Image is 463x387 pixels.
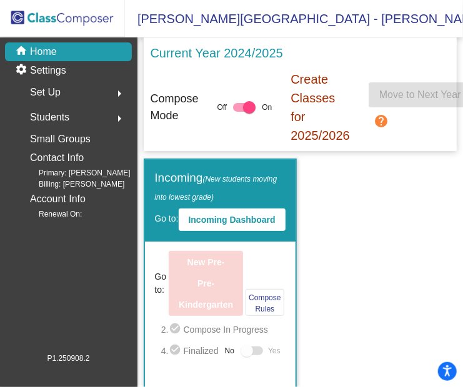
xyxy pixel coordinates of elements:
mat-icon: arrow_right [112,111,127,126]
span: Move to Next Year [379,89,461,100]
p: Small Groups [30,130,91,148]
p: Home [30,44,57,59]
mat-icon: check_circle [169,343,184,358]
button: New Pre-Pre-Kindergarten [169,251,243,316]
b: New Pre-Pre-Kindergarten [179,257,233,310]
p: Account Info [30,190,86,208]
button: Compose Rules [246,289,284,316]
p: Contact Info [30,149,84,167]
mat-icon: check_circle [169,322,184,337]
span: On [262,102,272,113]
p: Compose Mode [150,91,198,124]
mat-icon: home [15,44,30,59]
mat-icon: arrow_right [112,86,127,101]
span: (New students moving into lowest grade) [154,175,277,202]
mat-icon: settings [15,63,30,78]
span: Primary: [PERSON_NAME] [19,167,131,179]
button: Incoming Dashboard [179,208,286,231]
span: No [225,345,234,356]
span: Students [30,109,69,126]
span: Off [217,102,227,113]
span: Go to: [154,213,178,223]
span: Yes [268,343,281,358]
p: Create Classes for 2025/2026 [291,70,350,145]
span: Set Up [30,84,61,101]
span: 2. Compose In Progress [161,322,286,337]
label: Incoming [154,169,286,205]
mat-icon: help [374,114,389,129]
span: Renewal On: [19,208,82,220]
span: 4. Finalized [161,343,219,358]
p: Current Year 2024/2025 [150,44,282,62]
span: Billing: [PERSON_NAME] [19,179,124,190]
span: Go to: [154,270,166,296]
p: Settings [30,63,66,78]
b: Incoming Dashboard [189,215,276,225]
